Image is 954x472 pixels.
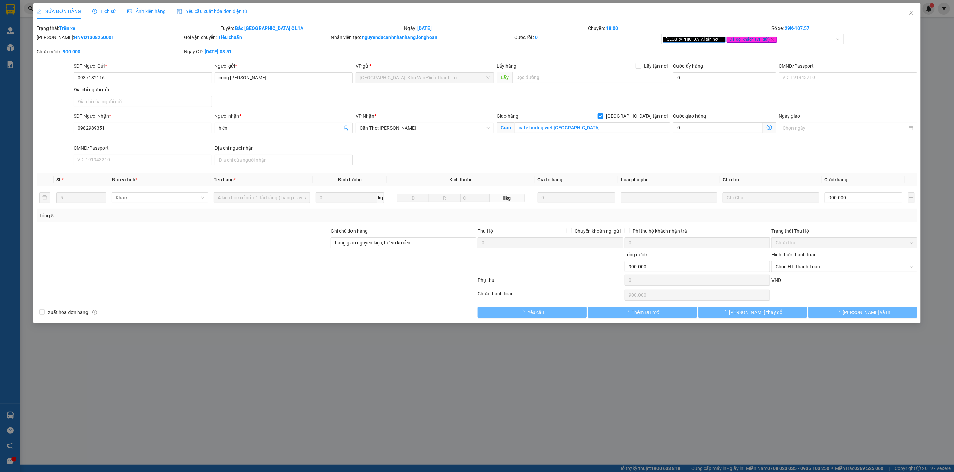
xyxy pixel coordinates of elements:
[74,144,212,152] div: CMND/Passport
[902,3,921,22] button: Close
[39,192,50,203] button: delete
[184,34,329,41] div: Gói vận chuyển:
[477,276,624,288] div: Phụ thu
[698,307,807,318] button: [PERSON_NAME] thay đổi
[356,62,494,70] div: VP gửi
[360,123,490,133] span: Cần Thơ: Kho Ninh Kiều
[825,177,848,182] span: Cước hàng
[220,24,403,32] div: Tuyến:
[673,113,706,119] label: Cước giao hàng
[37,48,182,55] div: Chưa cước :
[74,35,114,40] b: HNVD1308250001
[528,309,544,316] span: Yêu cầu
[331,237,476,248] input: Ghi chú đơn hàng
[37,8,81,14] span: SỬA ĐƠN HÀNG
[538,177,563,182] span: Giá trị hàng
[722,310,729,314] span: loading
[92,8,116,14] span: Lịch sử
[771,227,917,235] div: Trạng thái Thu Hộ
[767,125,772,130] span: dollar-circle
[112,177,137,182] span: Đơn vị tính
[127,8,166,14] span: Ảnh kiện hàng
[641,62,670,70] span: Lấy tận nơi
[478,307,587,318] button: Yêu cầu
[74,62,212,70] div: SĐT Người Gửi
[92,9,97,14] span: clock-circle
[720,38,723,41] span: close
[606,25,618,31] b: 18:00
[808,307,917,318] button: [PERSON_NAME] và In
[771,252,817,257] label: Hình thức thanh toán
[116,193,204,203] span: Khác
[497,113,518,119] span: Giao hàng
[588,307,697,318] button: Thêm ĐH mới
[908,192,914,203] button: plus
[776,261,913,272] span: Chọn HT Thanh Toán
[92,310,97,315] span: info-circle
[74,86,212,93] div: Địa chỉ người gửi
[497,122,515,133] span: Giao
[673,63,703,69] label: Cước lấy hàng
[177,8,248,14] span: Yêu cầu xuất hóa đơn điện tử
[785,25,809,31] b: 29K-107.57
[74,96,212,107] input: Địa chỉ của người gửi
[727,37,777,43] span: Đã gọi khách (VP gửi)
[477,290,624,302] div: Chưa thanh toán
[377,192,384,203] span: kg
[771,277,781,283] span: VND
[59,25,75,31] b: Trên xe
[45,309,91,316] span: Xuất hóa đơn hàng
[397,194,429,202] input: D
[362,35,437,40] b: nguyenducanhnhanhang.longhoan
[515,122,670,133] input: Giao tận nơi
[630,227,690,235] span: Phí thu hộ khách nhận trả
[909,10,914,15] span: close
[331,34,513,41] div: Nhân viên tạo:
[783,124,907,132] input: Ngày giao
[417,25,432,31] b: [DATE]
[497,72,512,83] span: Lấy
[538,192,616,203] input: 0
[514,34,660,41] div: Cước rồi :
[177,9,182,14] img: icon
[360,73,490,83] span: Hà Nội: Kho Văn Điển Thanh Trì
[663,37,726,43] span: [GEOGRAPHIC_DATA] tận nơi
[74,112,212,120] div: SĐT Người Nhận
[356,113,374,119] span: VP Nhận
[603,112,670,120] span: [GEOGRAPHIC_DATA] tận nơi
[779,62,917,70] div: CMND/Passport
[618,173,720,186] th: Loại phụ phí
[632,309,660,316] span: Thêm ĐH mới
[214,192,310,203] input: VD: Bàn, Ghế
[497,63,516,69] span: Lấy hàng
[215,62,353,70] div: Người gửi
[449,177,472,182] span: Kích thước
[214,177,236,182] span: Tên hàng
[776,238,913,248] span: Chưa thu
[63,49,80,54] b: 900.000
[37,9,41,14] span: edit
[673,122,763,133] input: Cước giao hàng
[478,228,493,234] span: Thu Hộ
[835,310,843,314] span: loading
[624,310,632,314] span: loading
[184,48,329,55] div: Ngày GD:
[215,112,353,120] div: Người nhận
[235,25,303,31] b: Bắc [GEOGRAPHIC_DATA] QL1A
[771,38,774,41] span: close
[127,9,132,14] span: picture
[460,194,489,202] input: C
[729,309,783,316] span: [PERSON_NAME] thay đổi
[218,35,242,40] b: Tiêu chuẩn
[403,24,587,32] div: Ngày:
[338,177,362,182] span: Định lượng
[36,24,220,32] div: Trạng thái:
[205,49,232,54] b: [DATE] 08:51
[779,113,800,119] label: Ngày giao
[215,144,353,152] div: Địa chỉ người nhận
[512,72,670,83] input: Dọc đường
[587,24,771,32] div: Chuyến:
[215,155,353,165] input: Địa chỉ của người nhận
[331,228,368,234] label: Ghi chú đơn hàng
[572,227,623,235] span: Chuyển khoản ng. gửi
